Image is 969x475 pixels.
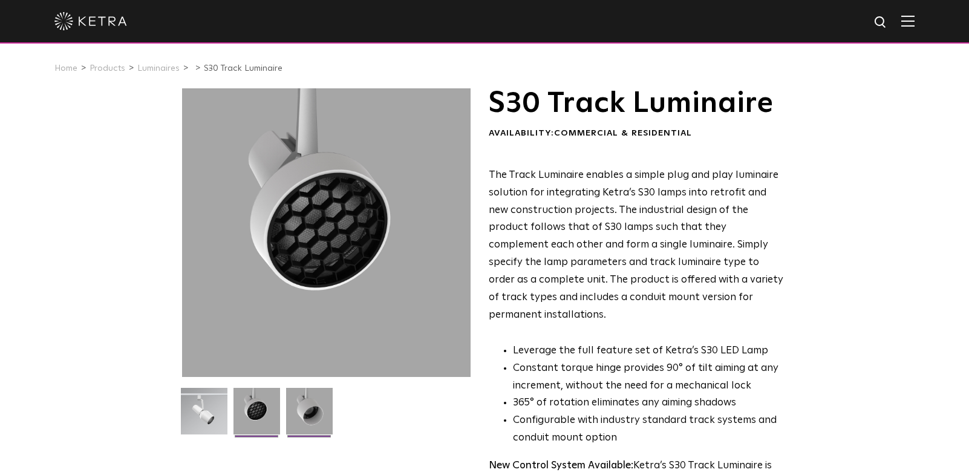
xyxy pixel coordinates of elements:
[54,64,77,73] a: Home
[489,460,633,471] strong: New Control System Available:
[489,170,783,320] span: The Track Luminaire enables a simple plug and play luminaire solution for integrating Ketra’s S30...
[554,129,692,137] span: Commercial & Residential
[90,64,125,73] a: Products
[513,360,783,395] li: Constant torque hinge provides 90° of tilt aiming at any increment, without the need for a mechan...
[873,15,889,30] img: search icon
[286,388,333,444] img: 9e3d97bd0cf938513d6e
[513,395,783,412] li: 365° of rotation eliminates any aiming shadows
[513,412,783,447] li: Configurable with industry standard track systems and conduit mount option
[54,12,127,30] img: ketra-logo-2019-white
[204,64,282,73] a: S30 Track Luminaire
[137,64,180,73] a: Luminaires
[489,88,783,119] h1: S30 Track Luminaire
[513,342,783,360] li: Leverage the full feature set of Ketra’s S30 LED Lamp
[181,388,227,444] img: S30-Track-Luminaire-2021-Web-Square
[233,388,280,444] img: 3b1b0dc7630e9da69e6b
[901,15,915,27] img: Hamburger%20Nav.svg
[489,128,783,140] div: Availability:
